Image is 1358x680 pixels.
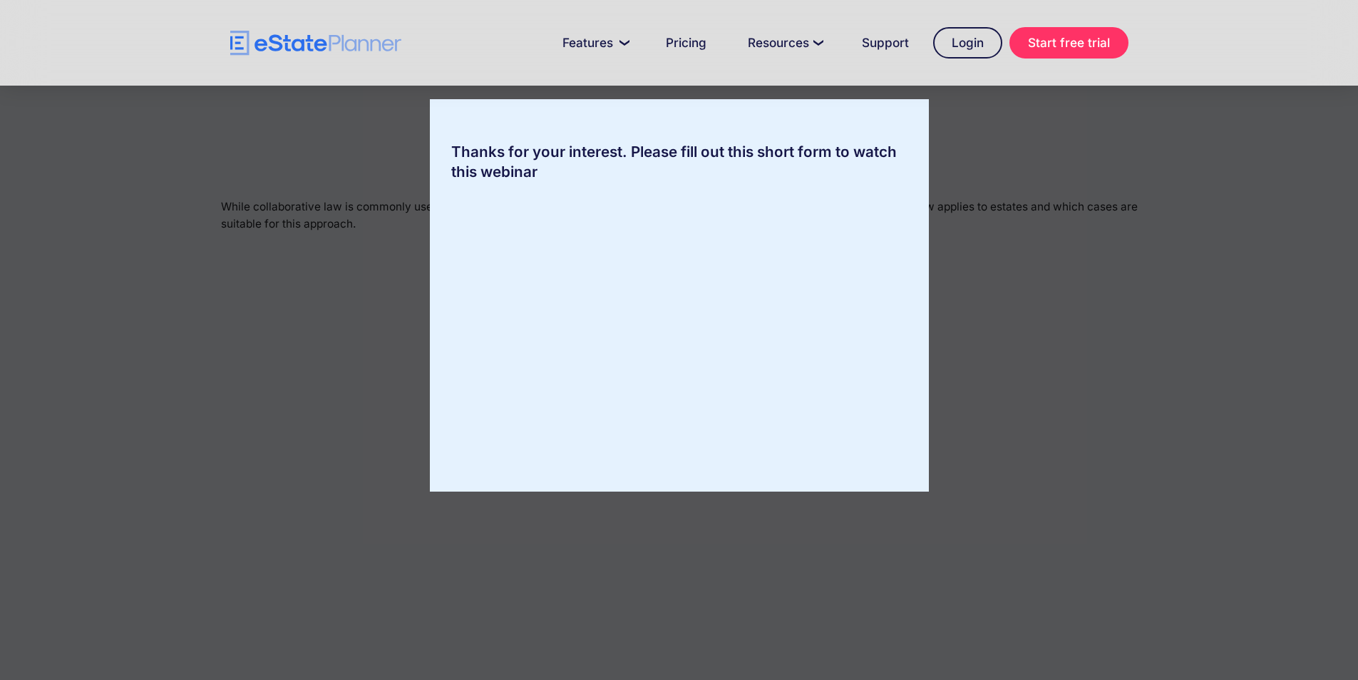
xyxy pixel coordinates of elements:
a: Support [845,29,926,57]
a: Pricing [649,29,724,57]
div: Thanks for your interest. Please fill out this short form to watch this webinar [430,142,929,182]
a: Features [545,29,642,57]
a: Start free trial [1009,27,1128,59]
a: Resources [731,29,838,57]
a: Login [933,27,1002,59]
a: home [230,31,401,56]
iframe: Form 0 [451,196,907,449]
